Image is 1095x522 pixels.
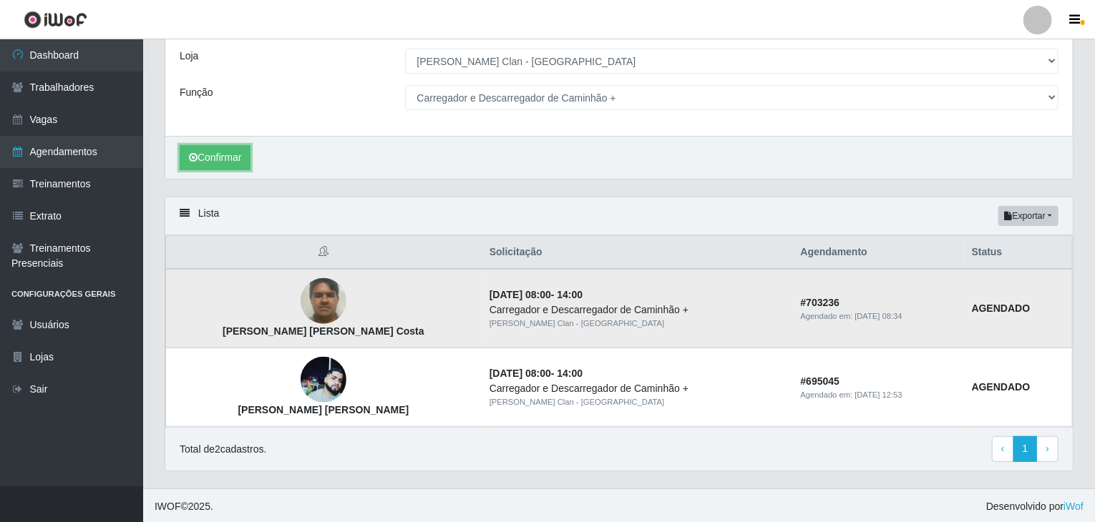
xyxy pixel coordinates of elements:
img: CoreUI Logo [24,11,87,29]
span: Desenvolvido por [986,499,1084,514]
time: [DATE] 08:34 [855,312,902,320]
div: Carregador e Descarregador de Caminhão + [490,302,784,317]
div: Carregador e Descarregador de Caminhão + [490,381,784,396]
div: Agendado em: [801,389,955,401]
strong: # 703236 [801,297,840,308]
strong: - [490,368,583,379]
time: [DATE] 08:00 [490,289,551,300]
label: Loja [180,49,198,64]
div: Agendado em: [801,310,955,322]
strong: # 695045 [801,375,840,387]
a: iWof [1064,501,1084,512]
button: Exportar [998,206,1058,226]
a: 1 [1013,436,1038,462]
div: [PERSON_NAME] Clan - [GEOGRAPHIC_DATA] [490,396,784,408]
span: ‹ [1001,443,1005,454]
strong: [PERSON_NAME] [PERSON_NAME] Costa [223,325,424,337]
img: Severino Tavares ferreira junior [301,357,346,403]
a: Next [1036,436,1058,462]
strong: AGENDADO [972,381,1031,393]
nav: pagination [992,436,1058,462]
strong: AGENDADO [972,302,1031,314]
img: João Douglas Nascimento Costa [301,271,346,332]
th: Status [963,236,1073,270]
span: © 2025 . [155,499,213,514]
div: [PERSON_NAME] Clan - [GEOGRAPHIC_DATA] [490,317,784,330]
strong: [PERSON_NAME] [PERSON_NAME] [238,404,409,415]
th: Solicitação [481,236,792,270]
time: 14:00 [558,368,583,379]
a: Previous [992,436,1014,462]
strong: - [490,289,583,300]
label: Função [180,85,213,100]
p: Total de 2 cadastros. [180,442,266,457]
time: 14:00 [558,289,583,300]
span: IWOF [155,501,181,512]
th: Agendamento [792,236,963,270]
span: › [1046,443,1049,454]
div: Lista [165,197,1073,235]
time: [DATE] 12:53 [855,390,902,399]
button: Confirmar [180,145,250,170]
time: [DATE] 08:00 [490,368,551,379]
